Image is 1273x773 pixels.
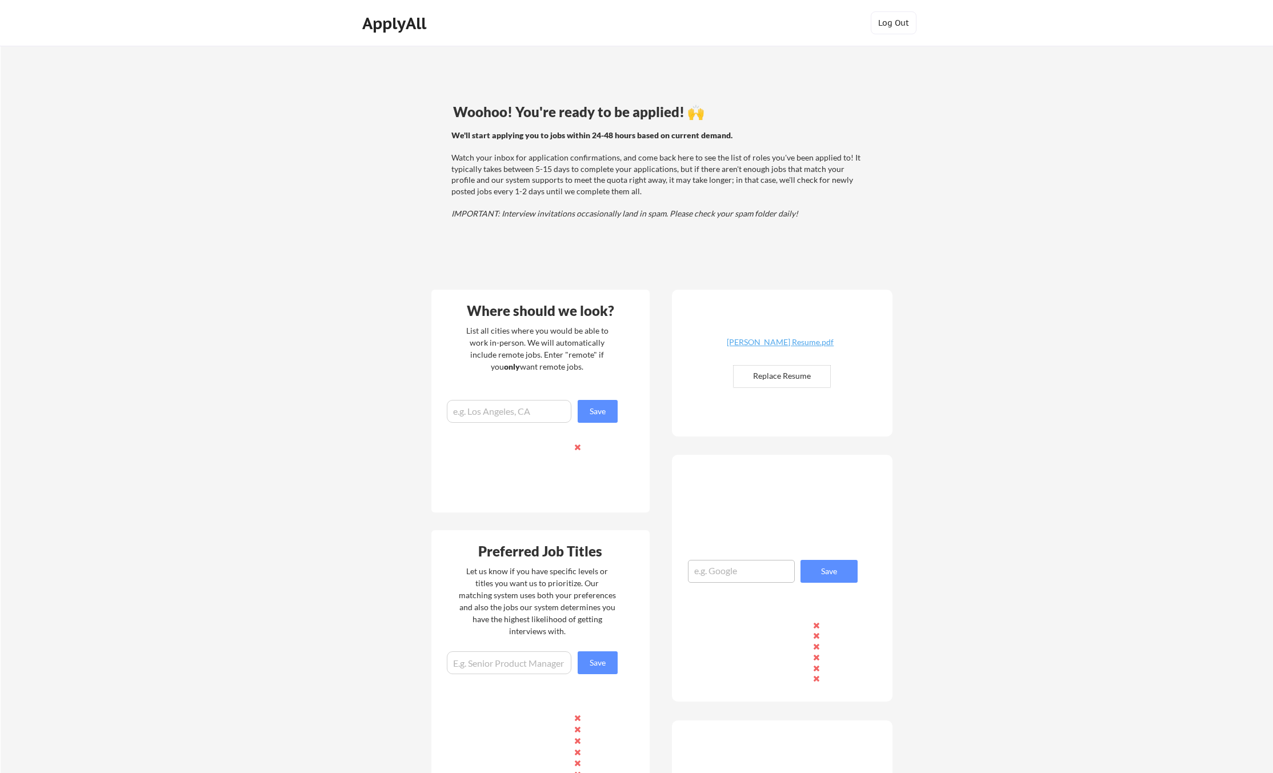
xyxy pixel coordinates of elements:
[800,560,858,583] button: Save
[447,651,571,674] input: E.g. Senior Product Manager
[578,400,618,423] button: Save
[871,11,916,34] button: Log Out
[447,400,571,423] input: e.g. Los Angeles, CA
[712,338,848,356] a: [PERSON_NAME] Resume.pdf
[451,130,863,219] div: Watch your inbox for application confirmations, and come back here to see the list of roles you'v...
[459,325,616,373] div: List all cities where you would be able to work in-person. We will automatically include remote j...
[453,105,865,119] div: Woohoo! You're ready to be applied! 🙌
[504,362,520,371] strong: only
[451,130,732,140] strong: We'll start applying you to jobs within 24-48 hours based on current demand.
[434,304,647,318] div: Where should we look?
[578,651,618,674] button: Save
[451,209,798,218] em: IMPORTANT: Interview invitations occasionally land in spam. Please check your spam folder daily!
[362,14,430,33] div: ApplyAll
[712,338,848,346] div: [PERSON_NAME] Resume.pdf
[434,544,647,558] div: Preferred Job Titles
[459,565,616,637] div: Let us know if you have specific levels or titles you want us to prioritize. Our matching system ...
